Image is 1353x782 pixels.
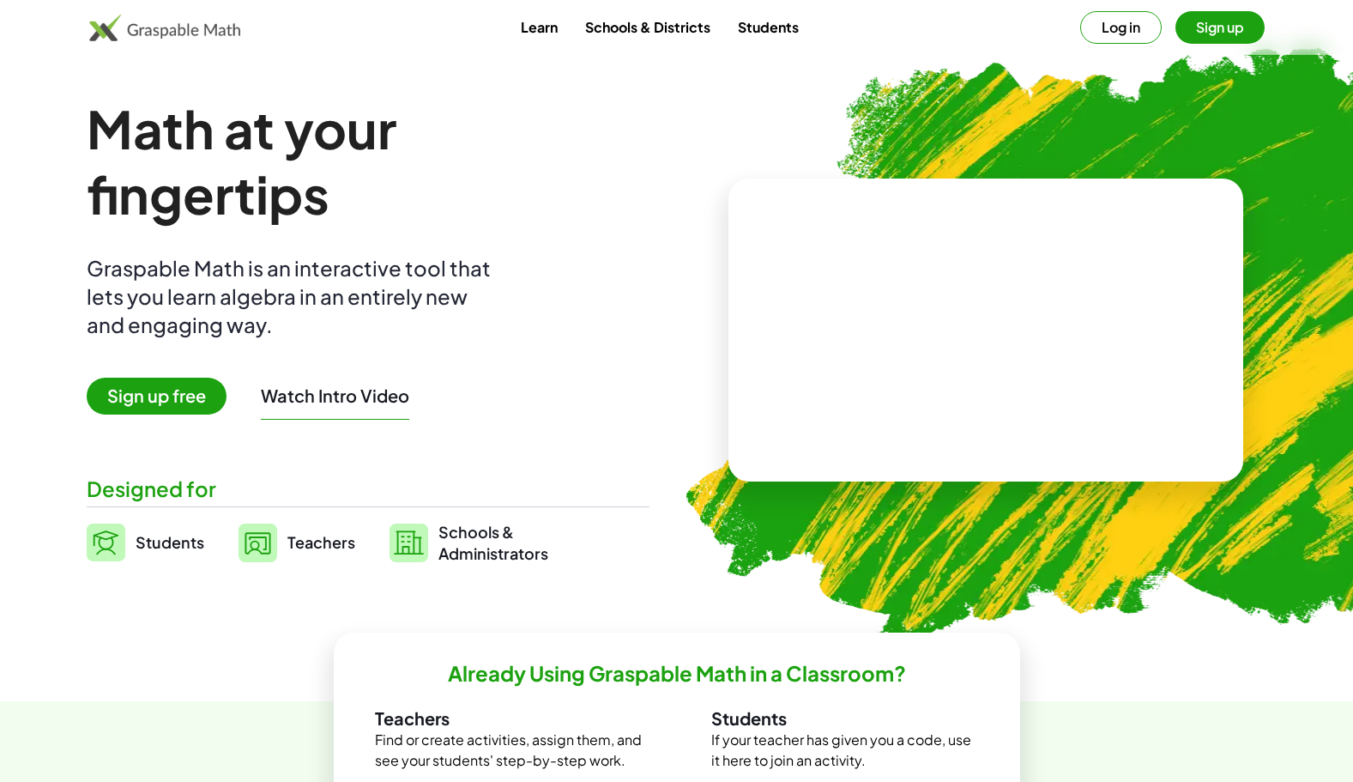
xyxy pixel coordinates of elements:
[375,730,643,771] p: Find or create activities, assign them, and see your students' step-by-step work.
[239,521,355,564] a: Teachers
[87,521,204,564] a: Students
[1175,11,1265,44] button: Sign up
[261,385,409,407] button: Watch Intro Video
[87,378,227,415] span: Sign up free
[448,660,906,687] h2: Already Using Graspable Math in a Classroom?
[571,11,724,43] a: Schools & Districts
[287,532,355,552] span: Teachers
[1080,11,1162,44] button: Log in
[87,524,125,561] img: svg%3e
[390,524,428,562] img: svg%3e
[87,475,649,503] div: Designed for
[438,521,548,564] span: Schools & Administrators
[857,266,1114,395] video: What is this? This is dynamic math notation. Dynamic math notation plays a central role in how Gr...
[375,707,643,730] h3: Teachers
[711,730,979,771] p: If your teacher has given you a code, use it here to join an activity.
[87,254,498,339] div: Graspable Math is an interactive tool that lets you learn algebra in an entirely new and engaging...
[390,521,548,564] a: Schools &Administrators
[87,96,632,227] h1: Math at your fingertips
[507,11,571,43] a: Learn
[136,532,204,552] span: Students
[239,524,277,562] img: svg%3e
[711,707,979,730] h3: Students
[724,11,812,43] a: Students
